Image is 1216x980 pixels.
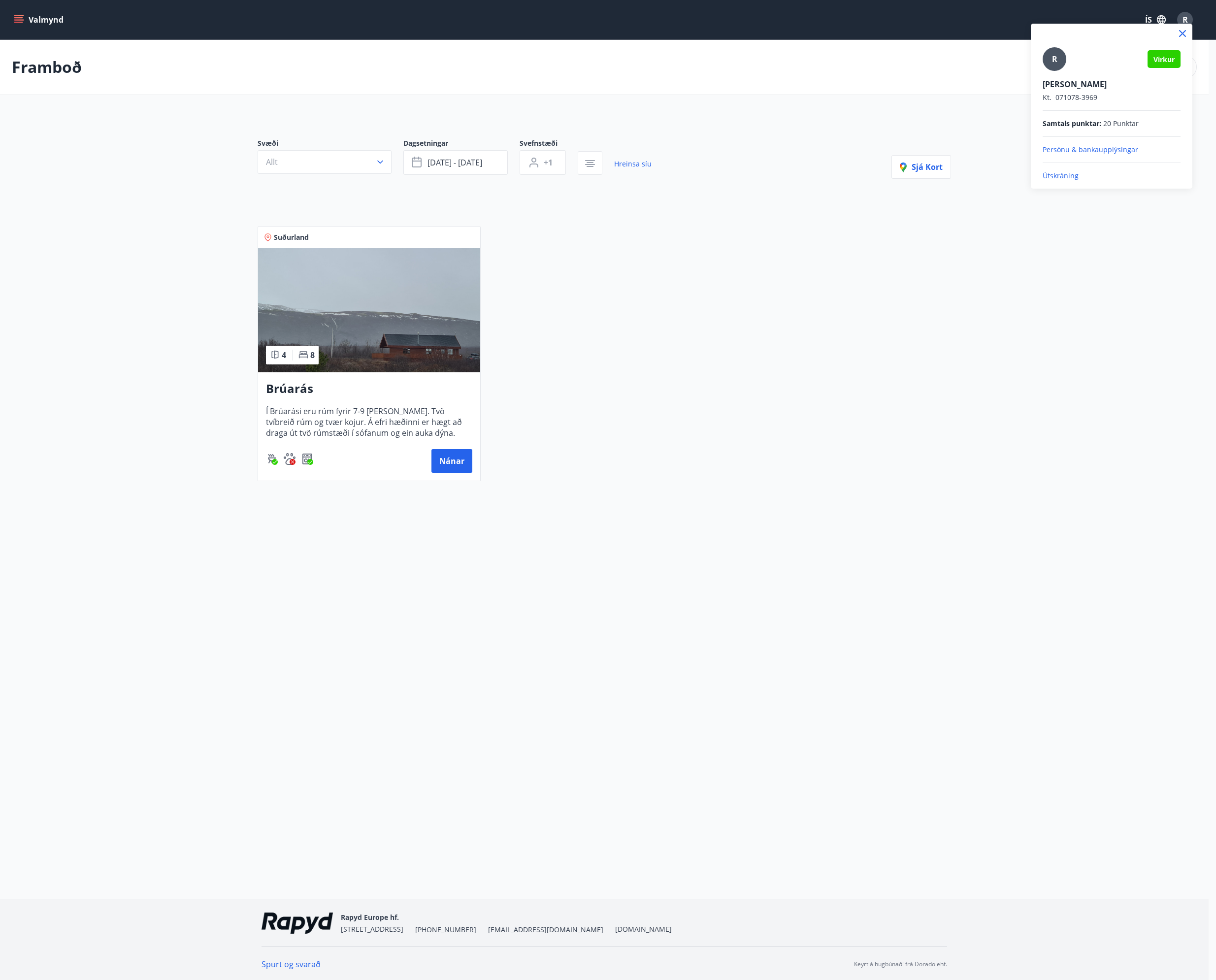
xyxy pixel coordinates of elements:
[1043,171,1181,181] p: Útskráning
[1052,54,1057,65] span: R
[1043,93,1181,102] p: 071078-3969
[1043,145,1181,155] p: Persónu & bankaupplýsingar
[1103,119,1139,129] span: 20 Punktar
[1043,79,1181,90] p: [PERSON_NAME]
[1043,93,1052,102] span: Kt.
[1043,119,1101,129] span: Samtals punktar :
[1153,55,1175,64] span: Virkur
